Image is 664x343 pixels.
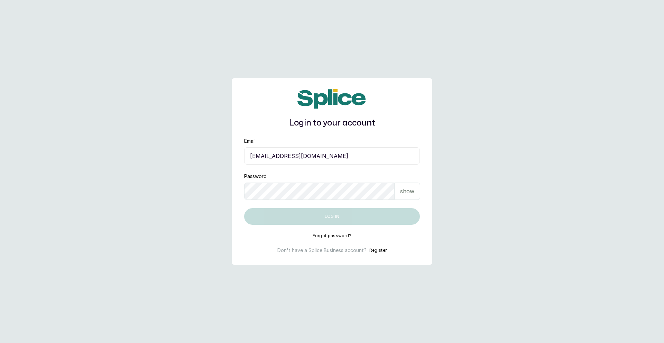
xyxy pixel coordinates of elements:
[244,138,256,145] label: Email
[369,247,387,254] button: Register
[244,208,420,225] button: Log in
[244,173,267,180] label: Password
[400,187,414,195] p: show
[313,233,352,239] button: Forgot password?
[244,117,420,129] h1: Login to your account
[277,247,367,254] p: Don't have a Splice Business account?
[244,147,420,165] input: email@acme.com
